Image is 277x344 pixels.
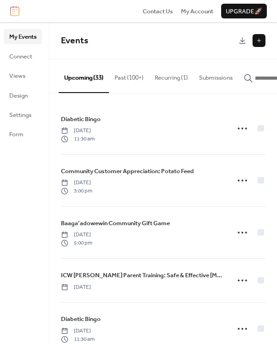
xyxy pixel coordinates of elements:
a: Design [4,88,42,103]
span: Community Customer Appreciation: Potato Feed [61,167,194,176]
a: ICW [PERSON_NAME] Parent Training: Safe & Effective [MEDICAL_DATA] for [PERSON_NAME] Children [61,270,224,280]
span: [DATE] [61,127,95,135]
span: Views [9,71,25,81]
button: Upgrade🚀 [221,4,267,18]
a: My Account [181,6,213,16]
a: Form [4,127,42,141]
span: 11:30 am [61,135,95,143]
img: logo [10,6,19,16]
span: Contact Us [143,7,173,16]
button: Upcoming (33) [59,59,109,93]
a: Settings [4,107,42,122]
a: Community Customer Appreciation: Potato Feed [61,166,194,176]
span: ICW [PERSON_NAME] Parent Training: Safe & Effective [MEDICAL_DATA] for [PERSON_NAME] Children [61,271,224,280]
button: Submissions [193,59,238,92]
span: Connect [9,52,32,61]
span: Design [9,91,28,100]
span: My Account [181,7,213,16]
span: [DATE] [61,327,95,335]
a: My Events [4,29,42,44]
a: Views [4,68,42,83]
a: Baaga’adowewin Community Gift Game [61,218,170,228]
span: Settings [9,111,31,120]
span: 5:00 pm [61,239,92,247]
span: My Events [9,32,36,41]
span: [DATE] [61,179,92,187]
a: Contact Us [143,6,173,16]
span: Upgrade 🚀 [226,7,262,16]
span: [DATE] [61,231,92,239]
span: 3:00 pm [61,187,92,195]
span: 11:30 am [61,335,95,344]
button: Past (100+) [109,59,149,92]
span: Diabetic Bingo [61,315,101,324]
span: [DATE] [61,283,91,292]
span: Baaga’adowewin Community Gift Game [61,219,170,228]
span: Events [61,32,88,49]
a: Diabetic Bingo [61,114,101,124]
button: Recurring (1) [149,59,193,92]
a: Diabetic Bingo [61,314,101,324]
span: Form [9,130,24,139]
a: Connect [4,49,42,64]
span: Diabetic Bingo [61,115,101,124]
